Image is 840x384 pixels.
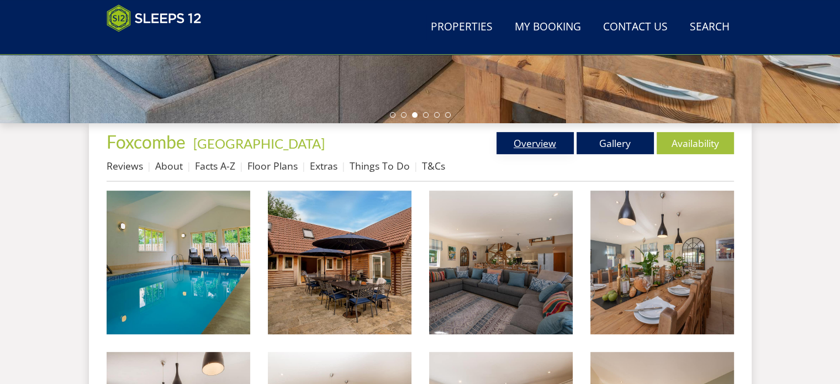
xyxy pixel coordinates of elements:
[268,191,411,334] img: Foxcombe - Enjoy unhurried barbecues on warmer days
[685,15,734,40] a: Search
[101,39,217,48] iframe: Customer reviews powered by Trustpilot
[577,132,654,154] a: Gallery
[599,15,672,40] a: Contact Us
[189,135,325,151] span: -
[496,132,574,154] a: Overview
[107,131,189,152] a: Foxcombe
[247,159,298,172] a: Floor Plans
[107,191,250,334] img: Foxcombe - This luxury large group holiday house sleeps 14 and has a private indoor pool
[107,159,143,172] a: Reviews
[193,135,325,151] a: [GEOGRAPHIC_DATA]
[590,191,734,334] img: Foxcombe - Come and celebrate that special birthday or anniversary!
[310,159,337,172] a: Extras
[426,15,497,40] a: Properties
[107,131,186,152] span: Foxcombe
[657,132,734,154] a: Availability
[195,159,235,172] a: Facts A-Z
[422,159,445,172] a: T&Cs
[107,4,202,32] img: Sleeps 12
[155,159,183,172] a: About
[510,15,585,40] a: My Booking
[350,159,410,172] a: Things To Do
[429,191,573,334] img: Foxcombe - Snuggle up on the sofas at one end of the open plan living/entertaining space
